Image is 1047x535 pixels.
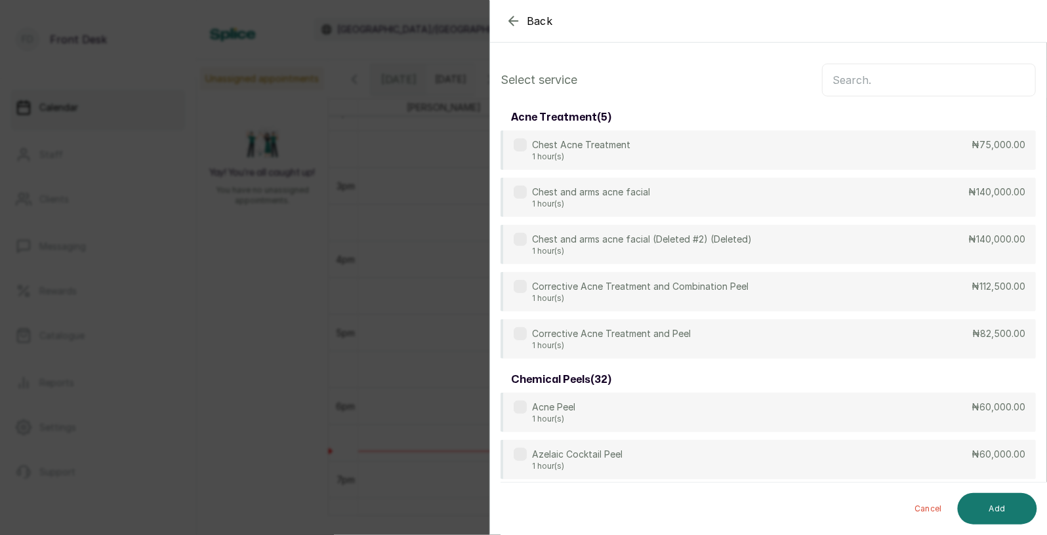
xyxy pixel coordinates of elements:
button: Add [958,493,1037,525]
p: ₦112,500.00 [972,280,1025,293]
p: 1 hour(s) [532,199,650,209]
button: Cancel [904,493,953,525]
p: Chest and arms acne facial (Deleted #2) (Deleted) [532,233,752,246]
p: ₦60,000.00 [972,448,1025,461]
p: Chest and arms acne facial [532,186,650,199]
h3: chemical peels ( 32 ) [511,372,611,387]
p: Chest Acne Treatment [532,138,630,151]
p: 1 hour(s) [532,414,575,424]
p: Select service [501,71,577,89]
button: Back [506,13,553,29]
p: ₦140,000.00 [968,186,1025,199]
input: Search. [822,64,1036,96]
p: Corrective Acne Treatment and Combination Peel [532,280,749,293]
p: Acne Peel [532,401,575,414]
p: ₦75,000.00 [972,138,1025,151]
p: 1 hour(s) [532,293,749,304]
span: Back [527,13,553,29]
p: 1 hour(s) [532,340,691,351]
p: ₦140,000.00 [968,233,1025,246]
p: 1 hour(s) [532,151,630,162]
p: 1 hour(s) [532,246,752,256]
p: ₦82,500.00 [972,327,1025,340]
p: ₦60,000.00 [972,401,1025,414]
h3: acne treatment ( 5 ) [511,109,611,125]
p: Corrective Acne Treatment and Peel [532,327,691,340]
p: Azelaic Cocktail Peel [532,448,623,461]
p: 1 hour(s) [532,461,623,471]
